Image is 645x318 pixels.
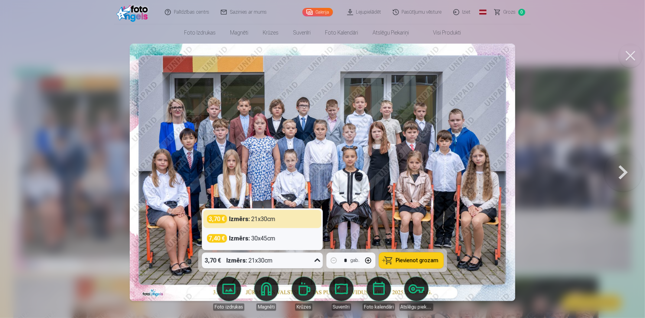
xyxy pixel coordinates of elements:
[399,277,433,311] a: Atslēgu piekariņi
[287,277,321,311] a: Krūzes
[229,234,275,243] div: 30x45cm
[518,9,525,16] span: 0
[229,215,275,223] div: 21x30cm
[324,277,358,311] a: Suvenīri
[318,24,365,41] a: Foto kalendāri
[249,277,283,311] a: Magnēti
[332,303,351,311] div: Suvenīri
[213,303,244,311] div: Foto izdrukas
[226,256,247,265] strong: Izmērs :
[229,215,250,223] strong: Izmērs :
[116,2,151,22] img: /fa3
[396,258,438,263] span: Pievienot grozam
[256,303,276,311] div: Magnēti
[302,8,333,16] a: Galerija
[226,253,273,268] div: 21x30cm
[365,24,416,41] a: Atslēgu piekariņi
[363,303,395,311] div: Foto kalendāri
[207,234,227,243] div: 7,40 €
[350,257,360,264] div: gab.
[503,8,516,16] span: Grozs
[399,303,433,311] div: Atslēgu piekariņi
[416,24,468,41] a: Visi produkti
[177,24,223,41] a: Foto izdrukas
[379,253,443,268] button: Pievienot grozam
[207,215,227,223] div: 3,70 €
[202,253,224,268] div: 3,70 €
[362,277,396,311] a: Foto kalendāri
[295,303,312,311] div: Krūzes
[286,24,318,41] a: Suvenīri
[212,277,246,311] a: Foto izdrukas
[223,24,256,41] a: Magnēti
[229,234,250,243] strong: Izmērs :
[256,24,286,41] a: Krūzes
